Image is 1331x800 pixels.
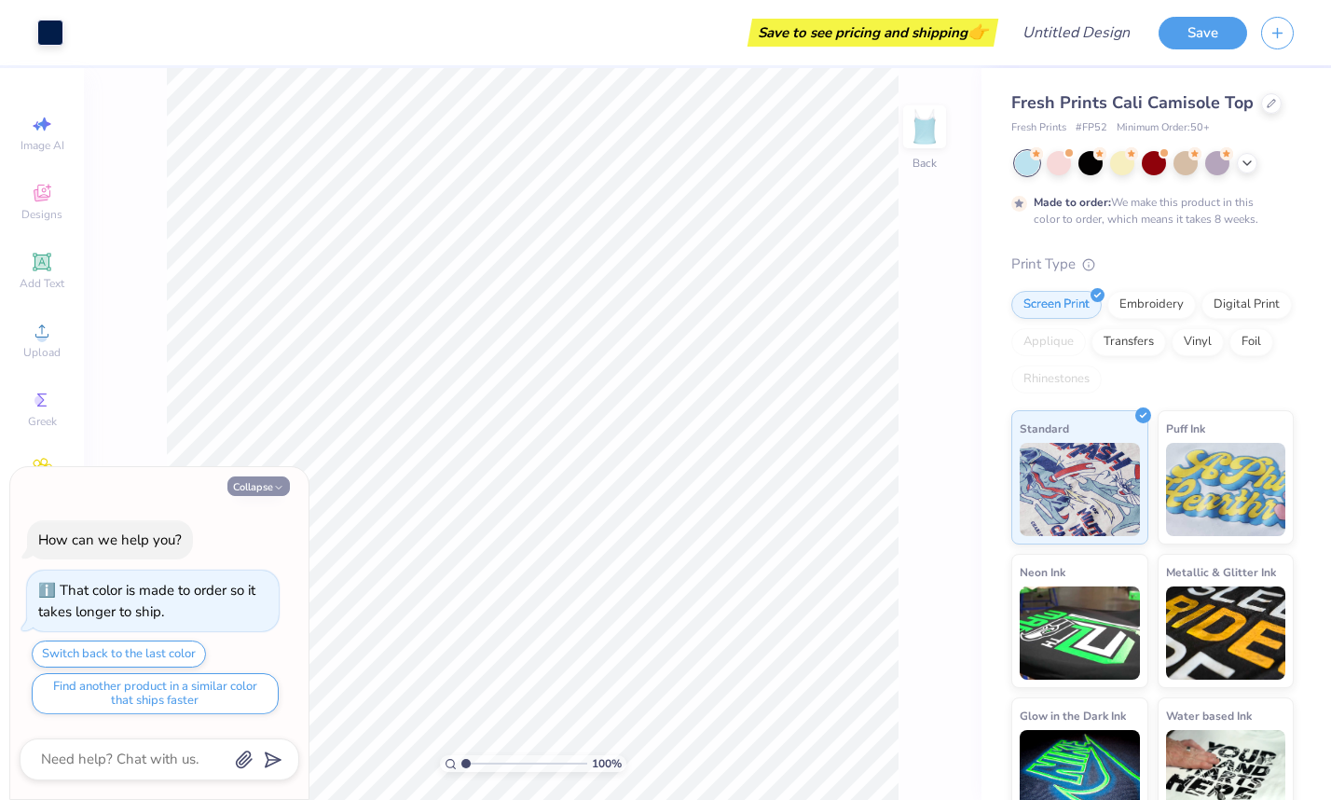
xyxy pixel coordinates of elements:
div: Applique [1011,328,1086,356]
span: Water based Ink [1166,706,1252,725]
div: Save to see pricing and shipping [752,19,994,47]
div: Rhinestones [1011,366,1102,393]
span: Neon Ink [1020,562,1065,582]
img: Standard [1020,443,1140,536]
div: Foil [1229,328,1273,356]
button: Switch back to the last color [32,641,206,668]
span: Add Text [20,276,64,291]
img: Back [906,108,943,145]
span: Metallic & Glitter Ink [1166,562,1276,582]
div: We make this product in this color to order, which means it takes 8 weeks. [1034,194,1263,228]
img: Metallic & Glitter Ink [1166,586,1286,680]
div: Digital Print [1201,291,1292,319]
span: Designs [21,207,62,222]
span: Fresh Prints Cali Camisole Top [1011,91,1254,114]
div: Back [912,155,937,172]
span: Glow in the Dark Ink [1020,706,1126,725]
strong: Made to order: [1034,195,1111,210]
div: How can we help you? [38,531,182,549]
input: Untitled Design [1008,14,1145,51]
div: Embroidery [1107,291,1196,319]
span: 100 % [592,755,622,772]
div: Vinyl [1172,328,1224,356]
div: Screen Print [1011,291,1102,319]
span: Greek [28,414,57,429]
span: Image AI [21,138,64,153]
span: # FP52 [1076,120,1107,136]
button: Collapse [227,476,290,496]
span: Standard [1020,419,1069,438]
div: Transfers [1091,328,1166,356]
img: Puff Ink [1166,443,1286,536]
button: Find another product in a similar color that ships faster [32,673,279,714]
span: Fresh Prints [1011,120,1066,136]
span: Puff Ink [1166,419,1205,438]
span: Upload [23,345,61,360]
button: Save [1159,17,1247,49]
span: 👉 [967,21,988,43]
span: Minimum Order: 50 + [1117,120,1210,136]
div: That color is made to order so it takes longer to ship. [38,581,255,621]
img: Neon Ink [1020,586,1140,680]
div: Print Type [1011,254,1294,275]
